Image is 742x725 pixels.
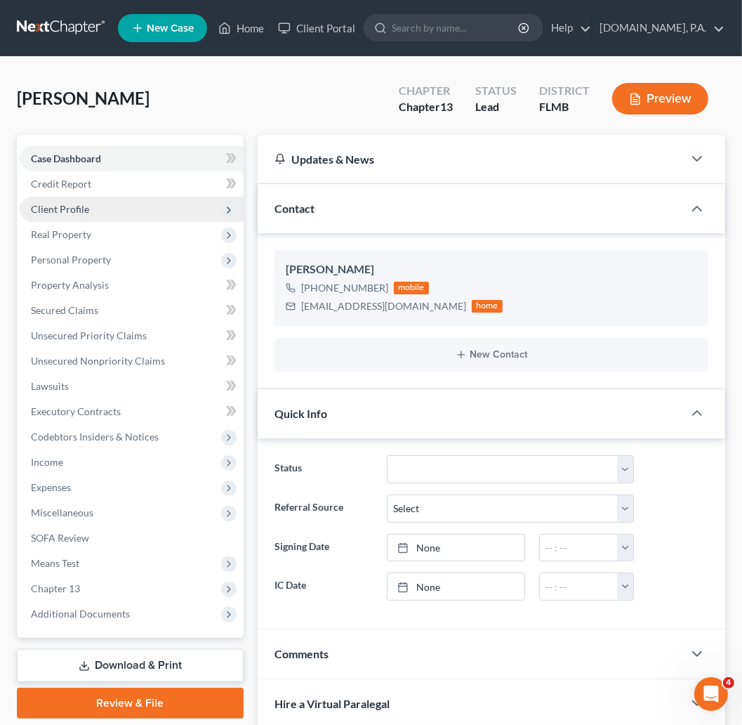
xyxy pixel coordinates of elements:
[20,525,244,551] a: SOFA Review
[31,254,111,266] span: Personal Property
[20,146,244,171] a: Case Dashboard
[31,178,91,190] span: Credit Report
[211,15,271,41] a: Home
[475,99,517,115] div: Lead
[17,649,244,682] a: Download & Print
[20,273,244,298] a: Property Analysis
[31,608,130,620] span: Additional Documents
[271,15,362,41] a: Client Portal
[539,83,590,99] div: District
[31,582,80,594] span: Chapter 13
[31,405,121,417] span: Executory Contracts
[723,677,734,688] span: 4
[20,323,244,348] a: Unsecured Priority Claims
[274,202,314,215] span: Contact
[20,298,244,323] a: Secured Claims
[440,100,453,113] span: 13
[31,279,109,291] span: Property Analysis
[472,300,503,313] div: home
[20,374,244,399] a: Lawsuits
[31,355,165,367] span: Unsecured Nonpriority Claims
[274,152,666,166] div: Updates & News
[31,152,101,164] span: Case Dashboard
[17,88,150,108] span: [PERSON_NAME]
[399,83,453,99] div: Chapter
[20,399,244,424] a: Executory Contracts
[612,83,708,115] button: Preview
[20,171,244,197] a: Credit Report
[301,281,388,295] div: [PHONE_NUMBER]
[274,647,329,660] span: Comments
[31,304,98,316] span: Secured Claims
[274,407,327,420] span: Quick Info
[399,99,453,115] div: Chapter
[31,380,69,392] span: Lawsuits
[31,507,93,518] span: Miscellaneous
[31,557,79,569] span: Means Test
[20,348,244,374] a: Unsecured Nonpriority Claims
[147,23,194,34] span: New Case
[17,688,244,719] a: Review & File
[286,261,697,278] div: [PERSON_NAME]
[540,535,618,561] input: -- : --
[475,83,517,99] div: Status
[544,15,591,41] a: Help
[301,299,466,313] div: [EMAIL_ADDRESS][DOMAIN_NAME]
[286,349,697,360] button: New Contact
[394,282,429,294] div: mobile
[267,573,380,601] label: IC Date
[694,677,728,711] iframe: Intercom live chat
[387,535,524,561] a: None
[267,455,380,483] label: Status
[274,697,390,710] span: Hire a Virtual Paralegal
[31,431,159,443] span: Codebtors Insiders & Notices
[592,15,724,41] a: [DOMAIN_NAME], P.A.
[31,203,89,215] span: Client Profile
[31,456,63,468] span: Income
[392,15,520,41] input: Search by name...
[539,99,590,115] div: FLMB
[31,329,147,341] span: Unsecured Priority Claims
[31,228,91,240] span: Real Property
[540,573,618,600] input: -- : --
[31,481,71,493] span: Expenses
[387,573,524,600] a: None
[31,532,89,544] span: SOFA Review
[267,495,380,523] label: Referral Source
[267,534,380,562] label: Signing Date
